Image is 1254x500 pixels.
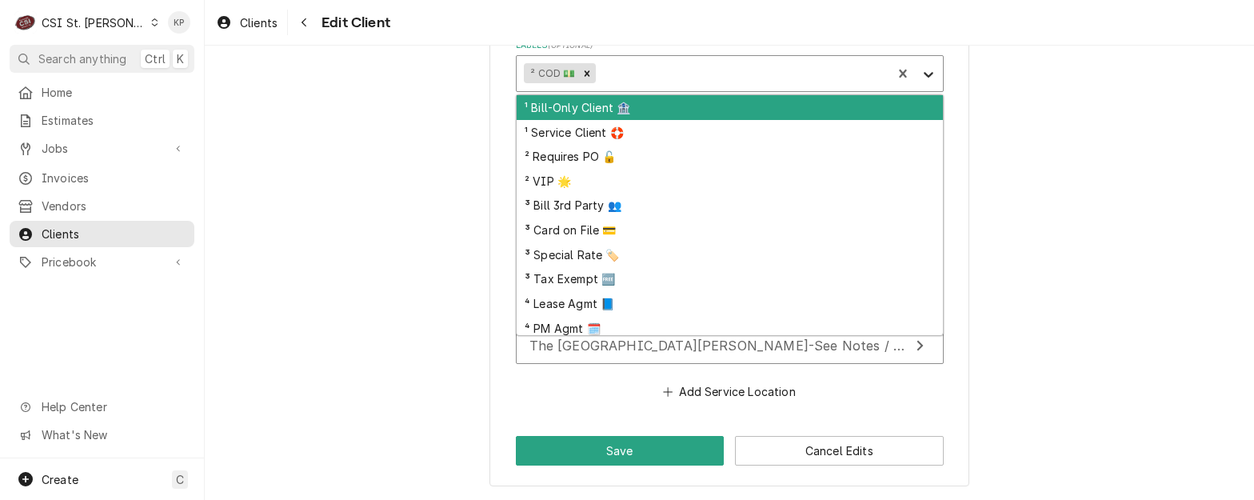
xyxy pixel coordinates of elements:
[42,140,162,157] span: Jobs
[10,422,194,448] a: Go to What's New
[42,198,186,214] span: Vendors
[517,291,943,316] div: ⁴ Lease Agmt 📘
[516,436,944,466] div: Button Group
[14,11,37,34] div: CSI St. Louis's Avatar
[291,10,317,35] button: Navigate back
[516,436,944,466] div: Button Group Row
[168,11,190,34] div: KP
[10,45,194,73] button: Search anythingCtrlK
[516,39,944,91] div: Labels
[516,39,944,52] label: Labels
[516,305,944,402] div: Service Locations
[517,120,943,145] div: ¹ Service Client 🛟
[42,112,186,129] span: Estimates
[517,266,943,291] div: ³ Tax Exempt 🆓
[517,169,943,194] div: ² VIP 🌟
[10,394,194,420] a: Go to Help Center
[524,63,578,84] div: ² COD 💵
[10,193,194,219] a: Vendors
[14,11,37,34] div: C
[10,135,194,162] a: Go to Jobs
[516,436,725,466] button: Save
[38,50,126,67] span: Search anything
[10,221,194,247] a: Clients
[210,10,284,36] a: Clients
[517,218,943,242] div: ³ Card on File 💳
[661,380,798,402] button: Add Service Location
[42,170,186,186] span: Invoices
[42,226,186,242] span: Clients
[10,79,194,106] a: Home
[42,84,186,101] span: Home
[177,50,184,67] span: K
[42,14,146,31] div: CSI St. [PERSON_NAME]
[240,14,278,31] span: Clients
[168,11,190,34] div: Kym Parson's Avatar
[529,338,1135,354] span: The [GEOGRAPHIC_DATA][PERSON_NAME]-See Notes / [STREET_ADDRESS][PERSON_NAME]
[578,63,596,84] div: Remove ² COD 💵
[42,398,185,415] span: Help Center
[517,144,943,169] div: ² Requires PO 🔓
[735,436,944,466] button: Cancel Edits
[176,471,184,488] span: C
[516,327,944,364] button: Update Service Location
[10,249,194,275] a: Go to Pricebook
[317,12,390,34] span: Edit Client
[517,316,943,341] div: ⁴ PM Agmt 🗓️
[10,107,194,134] a: Estimates
[145,50,166,67] span: Ctrl
[42,473,78,486] span: Create
[517,194,943,218] div: ³ Bill 3rd Party 👥
[42,426,185,443] span: What's New
[517,95,943,120] div: ¹ Bill-Only Client 🏦
[42,254,162,270] span: Pricebook
[10,165,194,191] a: Invoices
[517,242,943,267] div: ³ Special Rate 🏷️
